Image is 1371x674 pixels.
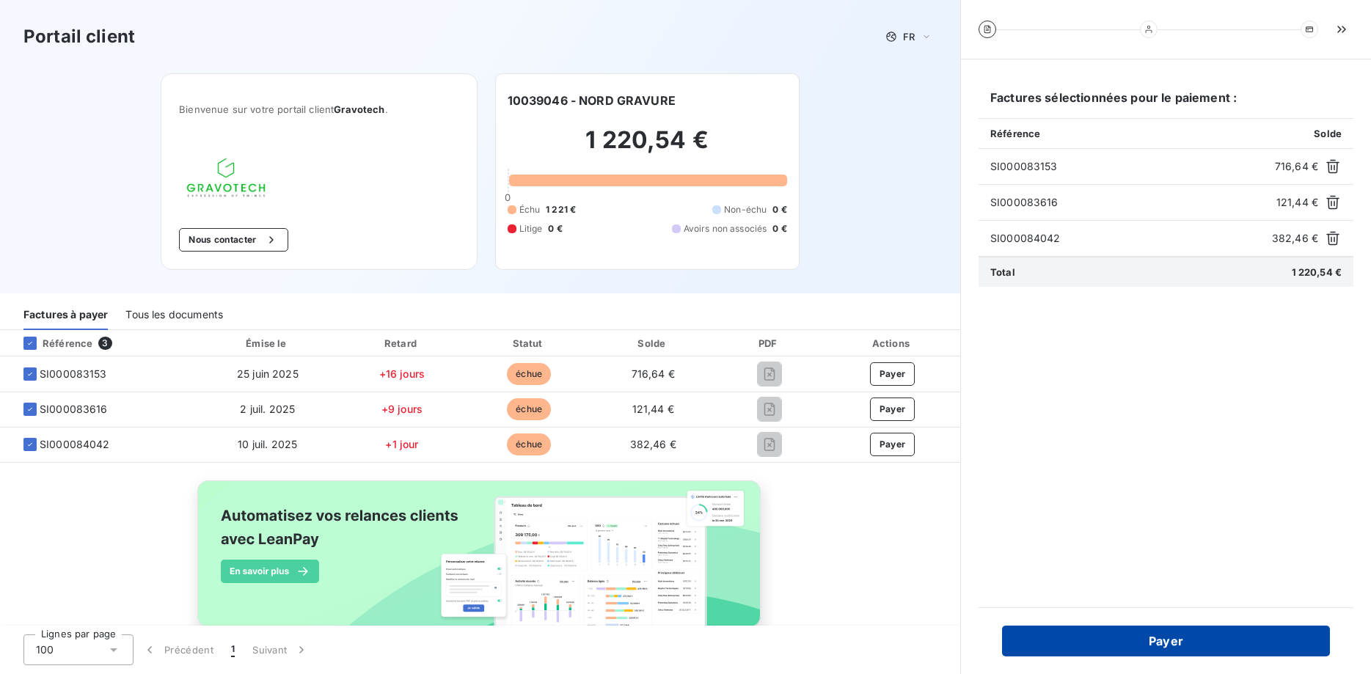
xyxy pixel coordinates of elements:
[40,437,110,452] span: SI000084042
[231,642,235,657] span: 1
[98,337,111,350] span: 3
[379,367,425,380] span: +16 jours
[23,23,135,50] h3: Portail client
[385,438,418,450] span: +1 jour
[507,363,551,385] span: échue
[179,150,273,205] img: Company logo
[870,433,915,456] button: Payer
[979,89,1353,118] h6: Factures sélectionnées pour le paiement :
[508,92,676,109] h6: 10039046 - NORD GRAVURE
[12,337,92,350] div: Référence
[505,191,511,203] span: 0
[632,403,674,415] span: 121,44 €
[903,31,915,43] span: FR
[632,367,675,380] span: 716,64 €
[40,402,108,417] span: SI000083616
[1276,195,1318,210] span: 121,44 €
[1314,128,1342,139] span: Solde
[772,222,786,235] span: 0 €
[200,336,334,351] div: Émise le
[519,203,541,216] span: Échu
[870,362,915,386] button: Payer
[381,403,423,415] span: +9 jours
[237,367,299,380] span: 25 juin 2025
[630,438,676,450] span: 382,46 €
[23,299,108,330] div: Factures à payer
[1292,266,1342,278] span: 1 220,54 €
[125,299,223,330] div: Tous les documents
[1002,626,1330,656] button: Payer
[724,203,767,216] span: Non-échu
[179,103,458,115] span: Bienvenue sur votre portail client .
[684,222,767,235] span: Avoirs non associés
[179,228,288,252] button: Nous contacter
[772,203,786,216] span: 0 €
[827,336,957,351] div: Actions
[340,336,463,351] div: Retard
[222,634,244,665] button: 1
[990,159,1269,174] span: SI000083153
[870,398,915,421] button: Payer
[990,195,1271,210] span: SI000083616
[548,222,562,235] span: 0 €
[990,231,1266,246] span: SI000084042
[469,336,589,351] div: Statut
[184,472,777,652] img: banner
[519,222,543,235] span: Litige
[1275,159,1318,174] span: 716,64 €
[546,203,576,216] span: 1 221 €
[134,634,222,665] button: Précédent
[507,433,551,455] span: échue
[507,398,551,420] span: échue
[508,125,787,169] h2: 1 220,54 €
[334,103,384,115] span: Gravotech
[240,403,295,415] span: 2 juil. 2025
[595,336,712,351] div: Solde
[40,367,107,381] span: SI000083153
[1272,231,1318,246] span: 382,46 €
[244,634,318,665] button: Suivant
[238,438,297,450] span: 10 juil. 2025
[717,336,822,351] div: PDF
[36,642,54,657] span: 100
[990,266,1015,278] span: Total
[990,128,1040,139] span: Référence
